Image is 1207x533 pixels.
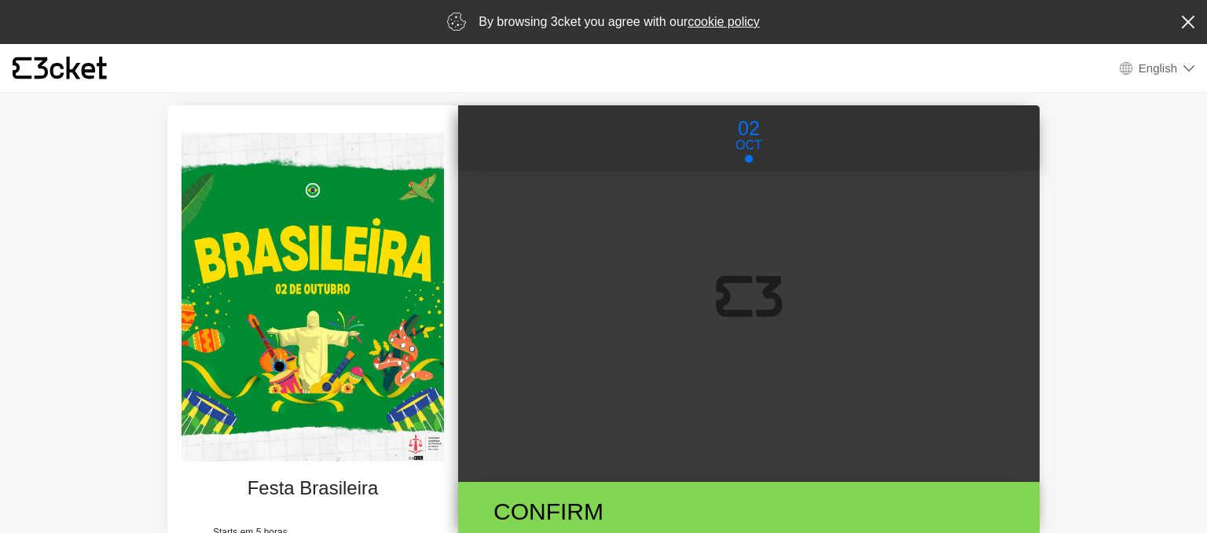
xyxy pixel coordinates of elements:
[182,133,444,461] img: 96531dda3d634d17aea5d9ed72761847.webp
[688,15,760,28] a: cookie policy
[719,113,779,164] button: 02 Oct
[479,13,760,31] p: By browsing 3cket you agree with our
[736,114,762,144] p: 02
[736,136,762,155] p: Oct
[189,477,436,500] h4: Festa Brasileira
[13,57,31,79] g: {' '}
[482,494,838,529] div: Confirm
